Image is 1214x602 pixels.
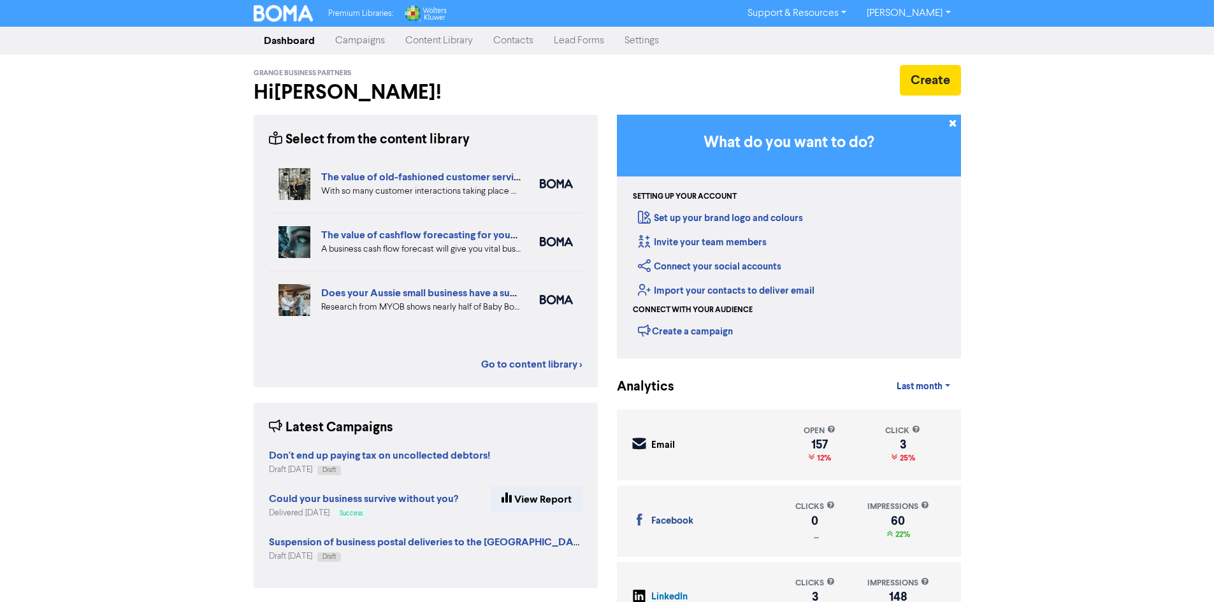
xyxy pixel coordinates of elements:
a: Suspension of business postal deliveries to the [GEOGRAPHIC_DATA]: what options do you have? [269,538,718,548]
a: Connect your social accounts [638,261,781,273]
div: open [804,425,835,437]
div: 3 [885,440,920,450]
a: Last month [886,374,960,399]
div: impressions [867,501,929,513]
div: Connect with your audience [633,305,753,316]
div: Latest Campaigns [269,418,393,438]
a: Don't end up paying tax on uncollected debtors! [269,451,490,461]
span: Last month [897,381,943,392]
strong: Suspension of business postal deliveries to the [GEOGRAPHIC_DATA]: what options do you have? [269,536,718,548]
span: 12% [814,453,831,463]
span: Draft [322,467,336,473]
span: _ [811,529,819,540]
span: Draft [322,554,336,560]
a: Set up your brand logo and colours [638,212,803,224]
div: Draft [DATE] [269,464,490,476]
span: 25% [897,453,915,463]
a: The value of old-fashioned customer service: getting data insights [321,171,620,183]
div: Analytics [617,377,658,397]
div: A business cash flow forecast will give you vital business intelligence to help you scenario-plan... [321,243,521,256]
a: View Report [491,486,582,513]
a: Content Library [395,28,483,54]
div: clicks [795,577,835,589]
div: With so many customer interactions taking place online, your online customer service has to be fi... [321,185,521,198]
div: Create a campaign [638,321,733,340]
span: Grange Business Partners [254,69,351,78]
span: Success [340,510,363,517]
a: Import your contacts to deliver email [638,285,814,297]
img: boma [540,179,573,189]
div: impressions [867,577,929,589]
a: Support & Resources [737,3,856,24]
div: Delivered [DATE] [269,507,458,519]
div: 157 [804,440,835,450]
div: 148 [867,592,929,602]
a: The value of cashflow forecasting for your business [321,229,556,241]
div: Getting Started in BOMA [617,115,961,359]
img: boma_accounting [540,237,573,247]
div: Select from the content library [269,130,470,150]
a: Contacts [483,28,544,54]
a: Campaigns [325,28,395,54]
span: Premium Libraries: [328,10,393,18]
iframe: Chat Widget [1150,541,1214,602]
a: [PERSON_NAME] [856,3,960,24]
div: Facebook [651,514,693,529]
a: Invite your team members [638,236,767,248]
a: Could your business survive without you? [269,494,458,505]
div: Draft [DATE] [269,550,582,563]
a: Dashboard [254,28,325,54]
div: Email [651,438,675,453]
h3: What do you want to do? [636,134,942,152]
span: 22% [893,529,910,540]
div: click [885,425,920,437]
div: Research from MYOB shows nearly half of Baby Boomer business owners are planning to exit in the n... [321,301,521,314]
img: Wolters Kluwer [403,5,447,22]
a: Lead Forms [544,28,614,54]
div: clicks [795,501,835,513]
a: Go to content library > [481,357,582,372]
strong: Don't end up paying tax on uncollected debtors! [269,449,490,462]
button: Create [900,65,961,96]
div: 60 [867,516,929,526]
strong: Could your business survive without you? [269,492,458,505]
div: 3 [795,592,835,602]
img: boma [540,295,573,305]
div: Setting up your account [633,191,737,203]
img: BOMA Logo [254,5,314,22]
div: 0 [795,516,835,526]
a: Does your Aussie small business have a succession plan? [321,287,577,299]
h2: Hi [PERSON_NAME] ! [254,80,598,104]
a: Settings [614,28,669,54]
